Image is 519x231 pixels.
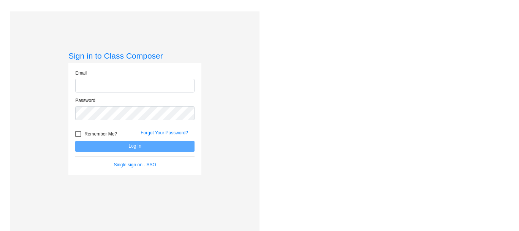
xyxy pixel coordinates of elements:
label: Password [75,97,95,104]
a: Forgot Your Password? [141,130,188,135]
span: Remember Me? [84,129,117,139]
h3: Sign in to Class Composer [68,51,201,61]
button: Log In [75,141,195,152]
a: Single sign on - SSO [114,162,156,167]
label: Email [75,70,87,76]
